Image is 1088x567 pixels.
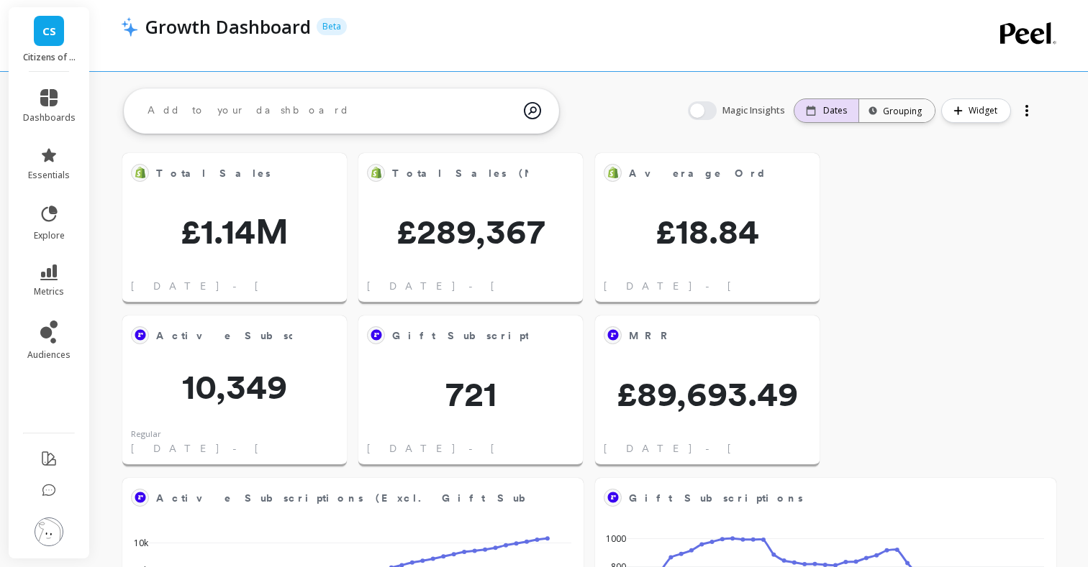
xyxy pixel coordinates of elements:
[156,166,271,181] span: Total Sales
[604,441,817,456] span: [DATE] - [DATE]
[629,491,803,506] span: Gift Subscriptions
[35,517,63,546] img: profile picture
[629,488,1002,508] span: Gift Subscriptions
[629,328,676,344] span: MRR
[595,377,820,411] span: £89,693.49
[145,14,311,39] p: Growth Dashboard
[34,230,65,241] span: explore
[34,286,64,298] span: metrics
[367,441,581,456] span: [DATE] - [DATE]
[42,23,56,40] span: CS
[941,98,1011,123] button: Widget
[629,163,765,183] span: Average Order Value
[392,328,566,344] span: Gift Subscriptions
[156,491,621,506] span: Active Subscriptions (Excl. Gift Subscriptions)
[358,377,583,411] span: 721
[23,112,76,124] span: dashboards
[122,369,347,404] span: 10,349
[392,326,528,346] span: Gift Subscriptions
[358,214,583,249] span: £289,367
[28,170,70,181] span: essentials
[122,214,347,249] span: £1.14M
[392,163,528,183] span: Total Sales (Non-club)
[722,103,788,118] span: Magic Insights
[317,18,347,35] p: Beta
[595,214,820,249] span: £18.84
[131,428,161,441] div: Regular
[131,441,345,456] span: [DATE] - [DATE]
[872,104,922,118] div: Grouping
[156,488,529,508] span: Active Subscriptions (Excl. Gift Subscriptions)
[604,279,817,293] span: [DATE] - [DATE]
[823,105,847,116] p: Dates
[27,349,71,361] span: audiences
[156,328,621,344] span: Active Subscriptions (Excl. Gift Subscriptions)
[156,326,292,346] span: Active Subscriptions (Excl. Gift Subscriptions)
[524,91,541,130] img: magic search icon
[23,52,76,63] p: Citizens of Soil
[131,279,345,293] span: [DATE] - [DATE]
[629,166,846,181] span: Average Order Value
[367,279,581,293] span: [DATE] - [DATE]
[969,103,1002,118] span: Widget
[392,166,615,181] span: Total Sales (Non-club)
[156,163,292,183] span: Total Sales
[121,17,138,37] img: header icon
[629,326,765,346] span: MRR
